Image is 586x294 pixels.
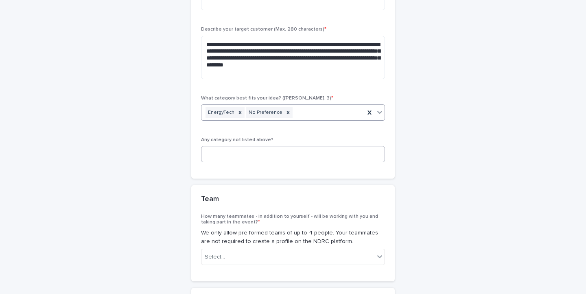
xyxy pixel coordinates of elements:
span: What category best fits your idea? ([PERSON_NAME]. 3) [201,96,333,101]
h2: Team [201,195,219,204]
div: EnergyTech [206,107,236,118]
span: Any category not listed above? [201,137,273,142]
p: We only allow pre-formed teams of up to 4 people. Your teammates are not required to create a pro... [201,229,385,246]
span: Describe your target customer (Max. 280 characters) [201,27,326,32]
div: Select... [205,253,225,261]
div: No Preference [246,107,284,118]
span: How many teammates - in addition to yourself - will be working with you and taking part in the ev... [201,214,378,225]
